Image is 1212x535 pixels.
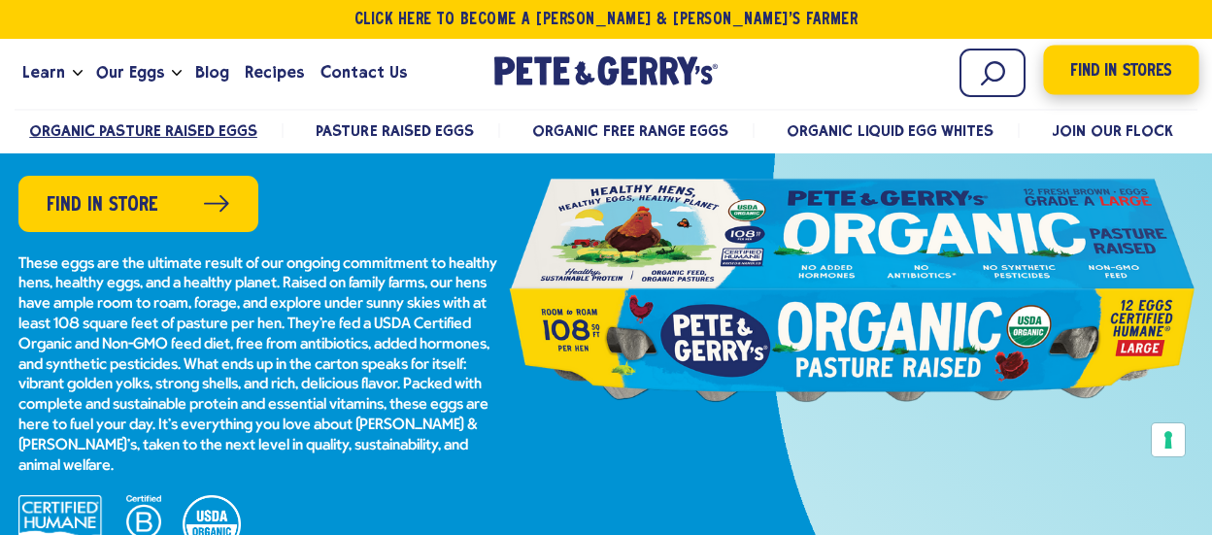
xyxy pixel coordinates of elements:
a: Recipes [237,47,312,99]
span: Find in Store [47,190,158,220]
a: Find in Stores [1043,46,1198,95]
span: Learn [22,60,65,84]
span: Blog [195,60,229,84]
a: Organic Free Range Eggs [532,121,727,140]
span: Contact Us [320,60,407,84]
span: Recipes [245,60,304,84]
a: Organic Liquid Egg Whites [787,121,993,140]
p: These eggs are the ultimate result of our ongoing commitment to healthy hens, healthy eggs, and a... [18,254,504,477]
a: Organic Pasture Raised Eggs [29,121,257,140]
button: Open the dropdown menu for Learn [73,70,83,77]
nav: desktop product menu [15,109,1197,150]
a: Blog [187,47,237,99]
span: Find in Stores [1070,58,1171,84]
a: Pasture Raised Eggs [316,121,473,140]
button: Open the dropdown menu for Our Eggs [172,70,182,77]
a: Join Our Flock [1052,121,1172,140]
input: Search [959,49,1026,97]
a: Find in Store [18,176,258,232]
a: Contact Us [313,47,415,99]
button: Your consent preferences for tracking technologies [1152,423,1185,456]
span: Our Eggs [96,60,164,84]
a: Learn [15,47,73,99]
a: Our Eggs [88,47,172,99]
